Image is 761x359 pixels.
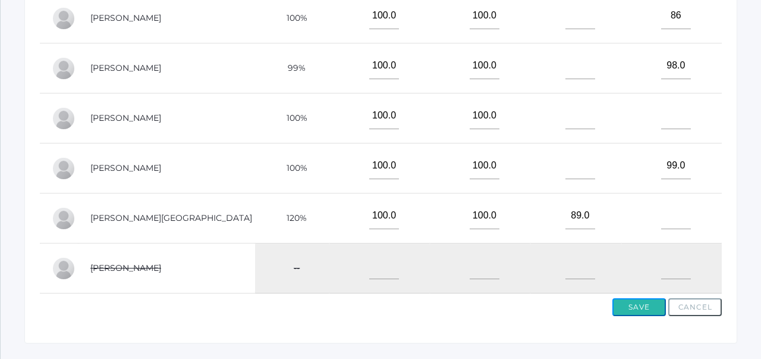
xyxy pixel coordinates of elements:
[255,193,329,244] td: 120%
[90,263,161,273] a: [PERSON_NAME]
[52,57,76,80] div: Nora McKenzie
[52,157,76,180] div: Jordyn Paterson
[90,163,161,173] a: [PERSON_NAME]
[90,63,161,73] a: [PERSON_NAME]
[52,207,76,230] div: Tallon Pecor
[255,93,329,143] td: 100%
[90,13,161,23] a: [PERSON_NAME]
[52,257,76,280] div: Elsie Vondran
[90,113,161,123] a: [PERSON_NAME]
[52,107,76,130] div: Weston Moran
[255,244,329,294] td: --
[255,143,329,193] td: 100%
[52,7,76,30] div: Jade Johnson
[668,298,722,316] button: Cancel
[612,298,666,316] button: Save
[90,213,252,223] a: [PERSON_NAME][GEOGRAPHIC_DATA]
[255,43,329,93] td: 99%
